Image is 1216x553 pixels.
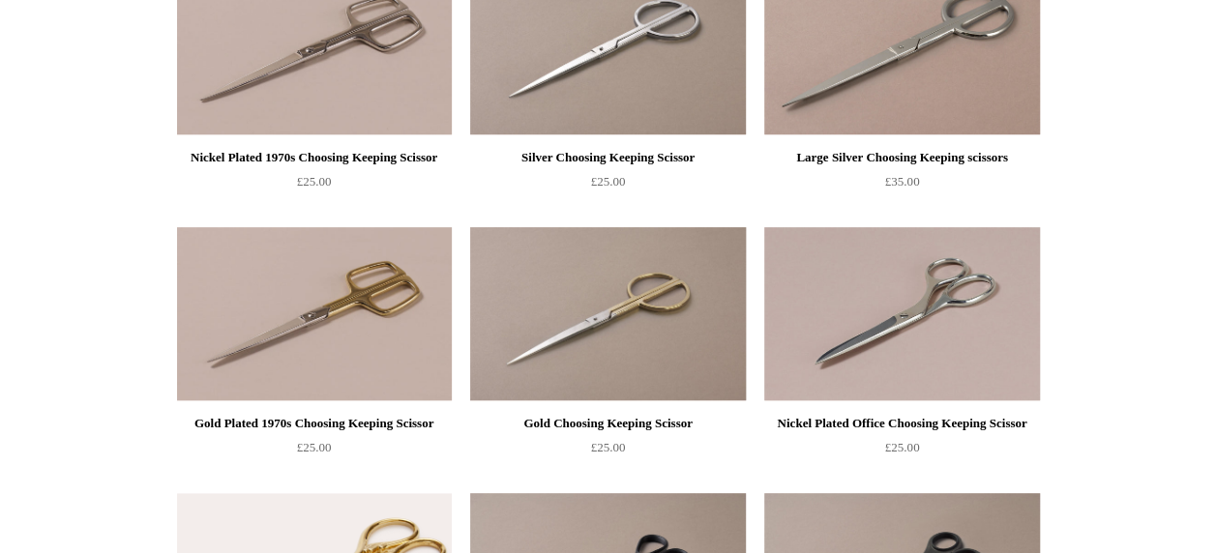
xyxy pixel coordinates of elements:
[177,227,452,401] a: Gold Plated 1970s Choosing Keeping Scissor Gold Plated 1970s Choosing Keeping Scissor
[182,412,447,435] div: Gold Plated 1970s Choosing Keeping Scissor
[769,412,1034,435] div: Nickel Plated Office Choosing Keeping Scissor
[177,227,452,401] img: Gold Plated 1970s Choosing Keeping Scissor
[470,227,745,401] img: Gold Choosing Keeping Scissor
[475,146,740,169] div: Silver Choosing Keeping Scissor
[764,227,1039,401] a: Nickel Plated Office Choosing Keeping Scissor Nickel Plated Office Choosing Keeping Scissor
[475,412,740,435] div: Gold Choosing Keeping Scissor
[177,412,452,491] a: Gold Plated 1970s Choosing Keeping Scissor £25.00
[470,146,745,225] a: Silver Choosing Keeping Scissor £25.00
[764,412,1039,491] a: Nickel Plated Office Choosing Keeping Scissor £25.00
[764,227,1039,401] img: Nickel Plated Office Choosing Keeping Scissor
[182,146,447,169] div: Nickel Plated 1970s Choosing Keeping Scissor
[885,174,920,189] span: £35.00
[177,146,452,225] a: Nickel Plated 1970s Choosing Keeping Scissor £25.00
[769,146,1034,169] div: Large Silver Choosing Keeping scissors
[297,174,332,189] span: £25.00
[764,146,1039,225] a: Large Silver Choosing Keeping scissors £35.00
[591,174,626,189] span: £25.00
[885,440,920,454] span: £25.00
[470,412,745,491] a: Gold Choosing Keeping Scissor £25.00
[297,440,332,454] span: £25.00
[470,227,745,401] a: Gold Choosing Keeping Scissor Gold Choosing Keeping Scissor
[591,440,626,454] span: £25.00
